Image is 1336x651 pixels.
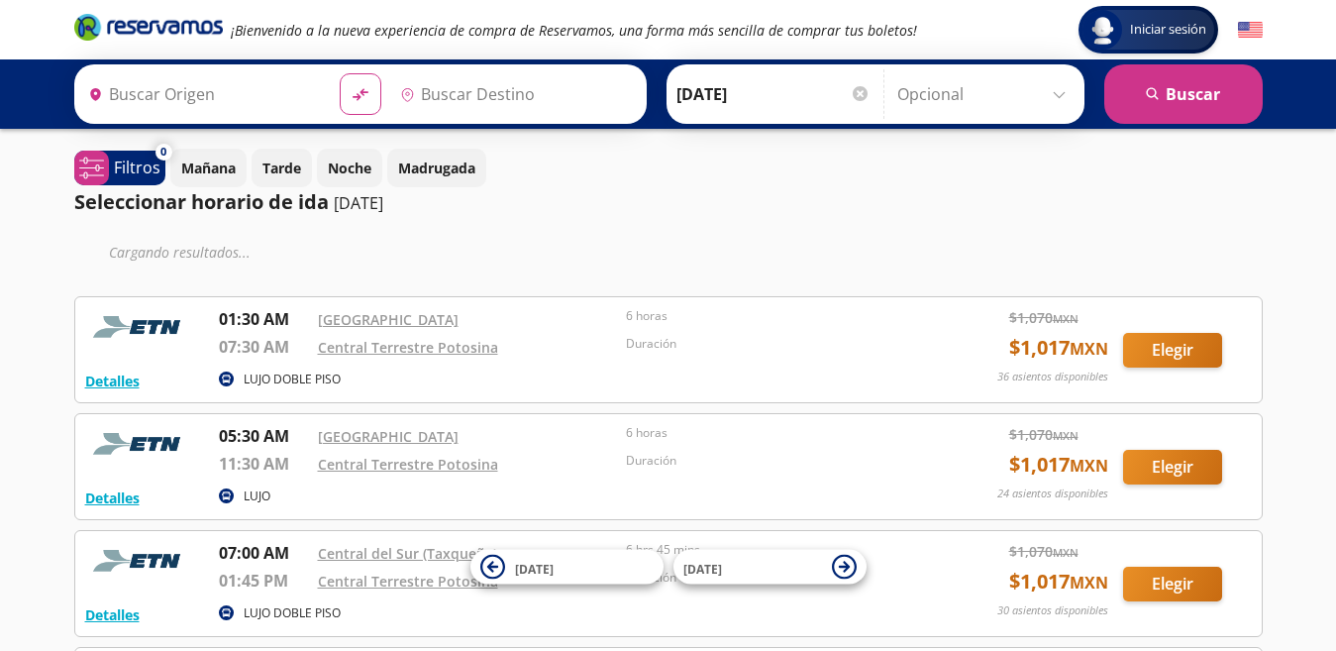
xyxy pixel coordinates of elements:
span: Iniciar sesión [1122,20,1214,40]
p: 36 asientos disponibles [997,369,1108,385]
p: LUJO DOBLE PISO [244,604,341,622]
button: Madrugada [387,149,486,187]
p: Duración [626,335,925,353]
a: Central Terrestre Potosina [318,572,498,591]
a: Central Terrestre Potosina [318,455,498,474]
button: Mañana [170,149,247,187]
small: MXN [1070,572,1108,594]
i: Brand Logo [74,12,223,42]
span: [DATE] [683,560,722,577]
p: LUJO DOBLE PISO [244,371,341,388]
p: 07:30 AM [219,335,308,359]
button: Tarde [252,149,312,187]
input: Opcional [897,69,1075,119]
p: 11:30 AM [219,452,308,476]
input: Buscar Destino [392,69,636,119]
button: Detalles [85,488,140,508]
p: Tarde [262,158,301,178]
a: [GEOGRAPHIC_DATA] [318,310,459,329]
p: Duración [626,452,925,470]
small: MXN [1070,455,1108,477]
p: Mañana [181,158,236,178]
p: [DATE] [334,191,383,215]
input: Elegir Fecha [676,69,871,119]
button: Elegir [1123,333,1222,368]
img: RESERVAMOS [85,307,194,347]
a: Central Terrestre Potosina [318,338,498,357]
span: [DATE] [515,560,554,577]
button: English [1238,18,1263,43]
p: Noche [328,158,371,178]
a: Central del Sur (Taxqueña) [318,544,497,563]
p: Madrugada [398,158,475,178]
a: Brand Logo [74,12,223,48]
span: $ 1,017 [1009,450,1108,480]
span: $ 1,070 [1009,541,1079,562]
span: 0 [160,144,166,161]
input: Buscar Origen [80,69,324,119]
a: [GEOGRAPHIC_DATA] [318,427,459,446]
p: 30 asientos disponibles [997,602,1108,619]
button: 0Filtros [74,151,165,185]
small: MXN [1053,311,1079,326]
img: RESERVAMOS [85,424,194,464]
em: Cargando resultados ... [109,243,251,262]
p: 01:30 AM [219,307,308,331]
small: MXN [1070,338,1108,360]
button: Noche [317,149,382,187]
button: Buscar [1104,64,1263,124]
span: $ 1,017 [1009,333,1108,363]
p: 01:45 PM [219,569,308,593]
button: [DATE] [673,550,867,585]
button: Detalles [85,604,140,625]
img: RESERVAMOS [85,541,194,581]
p: 6 horas [626,307,925,325]
p: 05:30 AM [219,424,308,448]
p: 6 hrs 45 mins [626,541,925,559]
p: 07:00 AM [219,541,308,565]
p: Seleccionar horario de ida [74,187,329,217]
button: [DATE] [470,550,664,585]
span: $ 1,017 [1009,567,1108,597]
small: MXN [1053,428,1079,443]
em: ¡Bienvenido a la nueva experiencia de compra de Reservamos, una forma más sencilla de comprar tus... [231,21,917,40]
p: 6 horas [626,424,925,442]
small: MXN [1053,545,1079,560]
button: Elegir [1123,567,1222,601]
p: 24 asientos disponibles [997,486,1108,502]
p: Filtros [114,156,160,179]
button: Elegir [1123,450,1222,485]
p: LUJO [244,488,270,505]
button: Detalles [85,371,140,391]
span: $ 1,070 [1009,307,1079,328]
span: $ 1,070 [1009,424,1079,445]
